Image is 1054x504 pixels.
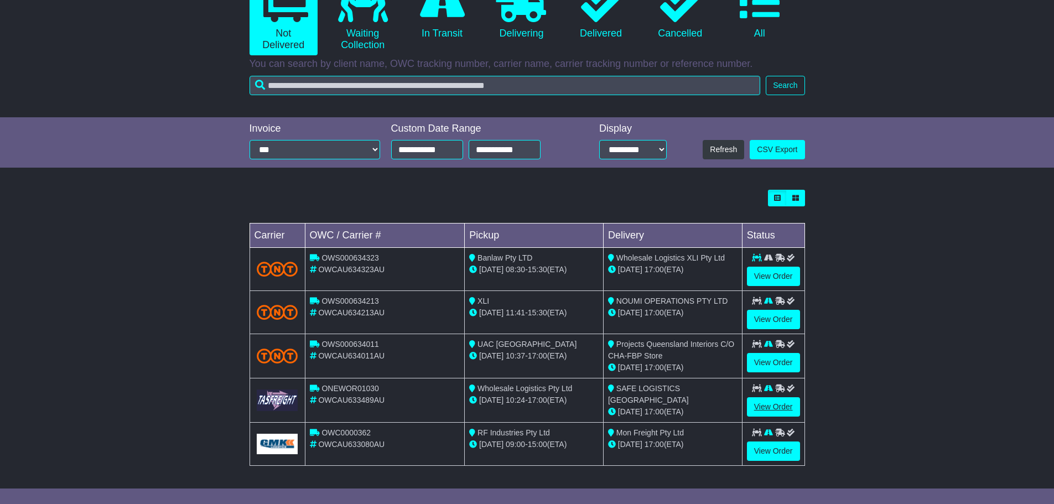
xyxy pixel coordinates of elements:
span: ONEWOR01030 [321,384,378,393]
a: View Order [747,310,800,329]
span: 17:00 [528,351,547,360]
span: SAFE LOGISTICS [GEOGRAPHIC_DATA] [608,384,689,404]
span: OWCAU634213AU [318,308,385,317]
span: Mon Freight Pty Ltd [616,428,684,437]
td: Status [742,224,804,248]
span: OWCAU633489AU [318,396,385,404]
div: - (ETA) [469,394,599,406]
span: 17:00 [645,265,664,274]
span: [DATE] [479,440,503,449]
span: XLI [477,297,489,305]
div: (ETA) [608,439,738,450]
span: OWS000634323 [321,253,379,262]
span: 17:00 [645,407,664,416]
span: Wholesale Logistics XLI Pty Ltd [616,253,725,262]
span: Projects Queensland Interiors C/O CHA-FBP Store [608,340,734,360]
span: UAC [GEOGRAPHIC_DATA] [477,340,577,349]
span: [DATE] [618,363,642,372]
div: (ETA) [608,406,738,418]
div: (ETA) [608,362,738,373]
a: View Order [747,267,800,286]
span: 09:00 [506,440,525,449]
div: (ETA) [608,264,738,276]
img: GetCarrierServiceLogo [257,434,298,454]
div: - (ETA) [469,307,599,319]
span: OWCAU634323AU [318,265,385,274]
span: OWC0000362 [321,428,371,437]
span: 15:00 [528,440,547,449]
span: 17:00 [645,440,664,449]
span: [DATE] [479,351,503,360]
span: [DATE] [479,265,503,274]
span: Banlaw Pty LTD [477,253,532,262]
a: CSV Export [750,140,804,159]
a: View Order [747,441,800,461]
a: View Order [747,353,800,372]
div: Invoice [250,123,380,135]
span: [DATE] [618,265,642,274]
span: OWCAU633080AU [318,440,385,449]
span: [DATE] [618,407,642,416]
img: GetCarrierServiceLogo [257,389,298,411]
span: 15:30 [528,265,547,274]
span: 08:30 [506,265,525,274]
td: Pickup [465,224,604,248]
p: You can search by client name, OWC tracking number, carrier name, carrier tracking number or refe... [250,58,805,70]
img: TNT_Domestic.png [257,349,298,363]
div: - (ETA) [469,439,599,450]
span: [DATE] [618,308,642,317]
span: 17:00 [645,308,664,317]
span: [DATE] [618,440,642,449]
span: [DATE] [479,396,503,404]
div: (ETA) [608,307,738,319]
span: 11:41 [506,308,525,317]
td: Carrier [250,224,305,248]
span: 17:00 [645,363,664,372]
img: TNT_Domestic.png [257,262,298,277]
button: Search [766,76,804,95]
span: 17:00 [528,396,547,404]
button: Refresh [703,140,744,159]
a: View Order [747,397,800,417]
span: OWS000634213 [321,297,379,305]
img: TNT_Domestic.png [257,305,298,320]
span: [DATE] [479,308,503,317]
div: Display [599,123,667,135]
span: OWCAU634011AU [318,351,385,360]
td: OWC / Carrier # [305,224,465,248]
div: Custom Date Range [391,123,569,135]
span: Wholesale Logistics Pty Ltd [477,384,572,393]
span: 10:37 [506,351,525,360]
div: - (ETA) [469,264,599,276]
span: OWS000634011 [321,340,379,349]
span: RF Industries Pty Ltd [477,428,550,437]
span: 10:24 [506,396,525,404]
div: - (ETA) [469,350,599,362]
span: NOUMI OPERATIONS PTY LTD [616,297,728,305]
td: Delivery [603,224,742,248]
span: 15:30 [528,308,547,317]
